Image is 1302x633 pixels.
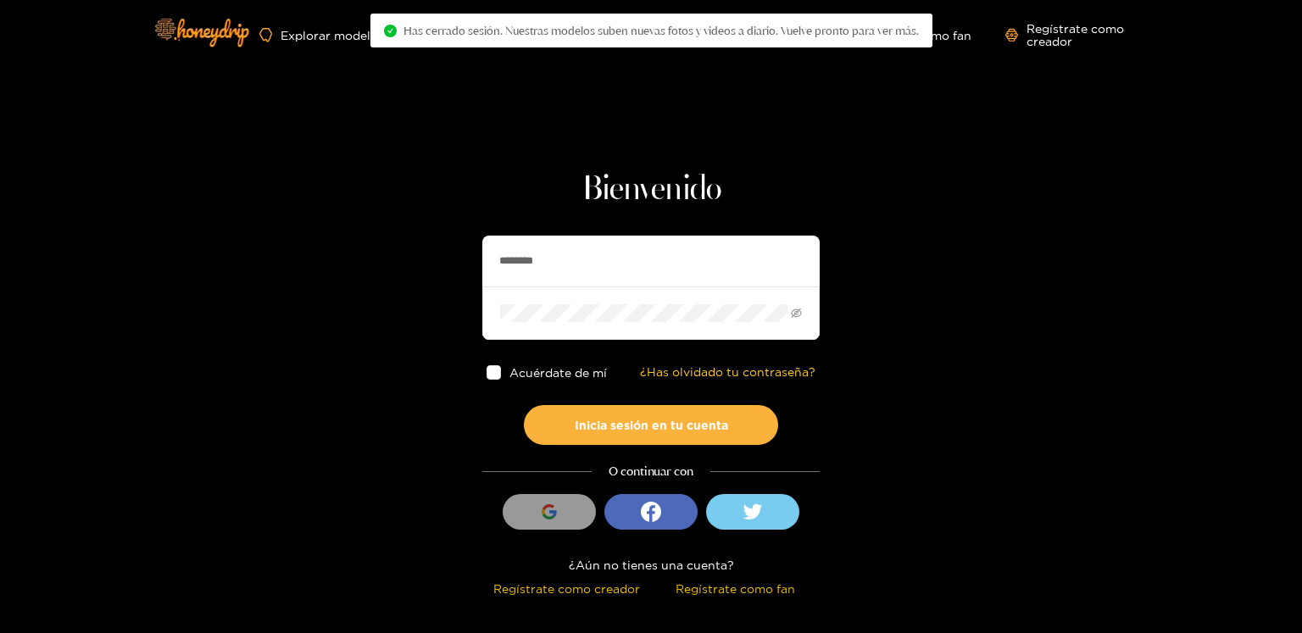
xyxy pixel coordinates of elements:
[281,29,384,42] font: Explorar modelos
[1027,22,1124,47] font: Regístrate como creador
[581,173,721,207] font: Bienvenido
[1005,22,1160,47] a: Regístrate como creador
[493,582,640,595] font: Regístrate como creador
[640,365,815,378] font: ¿Has olvidado tu contraseña?
[569,558,734,571] font: ¿Aún no tienes una cuenta?
[259,28,384,42] a: Explorar modelos
[676,582,795,595] font: Regístrate como fan
[609,464,693,479] font: O continuar con
[384,25,397,37] span: círculo de control
[403,24,919,37] font: Has cerrado sesión. Nuestras modelos suben nuevas fotos y videos a diario. Vuelve pronto para ver...
[509,366,607,379] font: Acuérdate de mí
[791,308,802,319] span: invisible para los ojos
[524,405,778,445] button: Inicia sesión en tu cuenta
[575,419,728,431] font: Inicia sesión en tu cuenta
